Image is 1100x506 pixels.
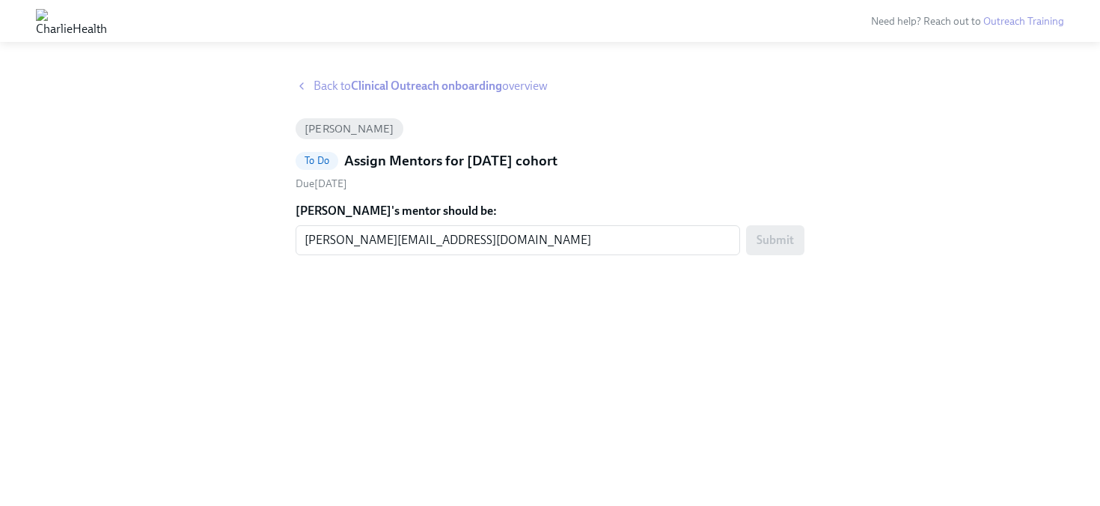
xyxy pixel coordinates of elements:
img: CharlieHealth [36,9,107,33]
span: Back to overview [314,78,548,94]
span: To Do [296,155,338,166]
span: Saturday, October 18th 2025, 9:00 am [296,177,347,190]
a: Back toClinical Outreach onboardingoverview [296,78,804,94]
a: Outreach Training [983,15,1064,28]
label: [PERSON_NAME]'s mentor should be: [296,203,804,219]
strong: Clinical Outreach onboarding [351,79,502,93]
input: Enter their work email address [296,225,740,255]
span: Need help? Reach out to [871,15,1064,28]
h5: Assign Mentors for [DATE] cohort [344,151,557,171]
span: [PERSON_NAME] [296,124,403,135]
